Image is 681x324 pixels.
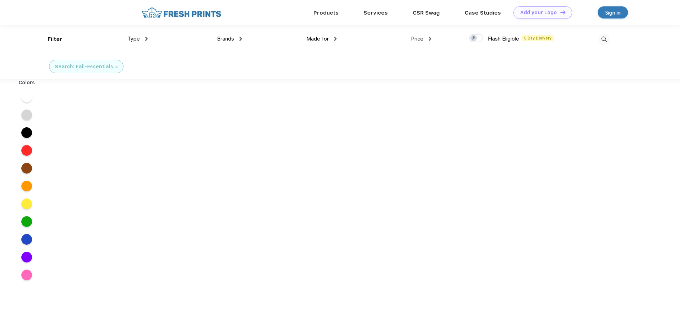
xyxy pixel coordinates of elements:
img: desktop_search.svg [598,33,610,45]
div: Filter [48,35,62,43]
img: DT [560,10,565,14]
span: Brands [217,36,234,42]
img: dropdown.png [334,37,337,41]
div: Search: Fall-Essentials [55,63,113,70]
img: dropdown.png [145,37,148,41]
img: fo%20logo%202.webp [140,6,223,19]
div: Add your Logo [520,10,557,16]
div: Sign in [605,9,621,17]
a: Sign in [598,6,628,18]
div: Colors [13,79,41,86]
span: Type [127,36,140,42]
span: Made for [306,36,329,42]
span: Flash Eligible [488,36,519,42]
span: Price [411,36,423,42]
img: dropdown.png [239,37,242,41]
img: dropdown.png [429,37,431,41]
a: Products [313,10,339,16]
img: filter_cancel.svg [115,66,118,68]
